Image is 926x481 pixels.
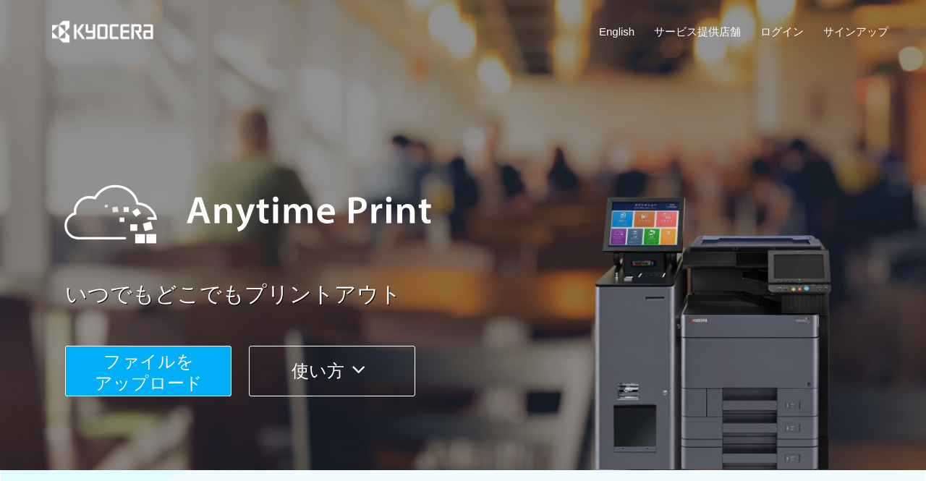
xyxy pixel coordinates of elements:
button: ファイルを​​アップロード [65,346,231,396]
a: サインアップ [823,24,888,39]
button: 使い方 [249,346,415,396]
span: ファイルを ​​アップロード [95,352,203,393]
a: ログイン [760,24,804,39]
a: いつでもどこでもプリントアウト [65,279,897,310]
a: English [599,24,634,39]
a: サービス提供店舗 [654,24,741,39]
